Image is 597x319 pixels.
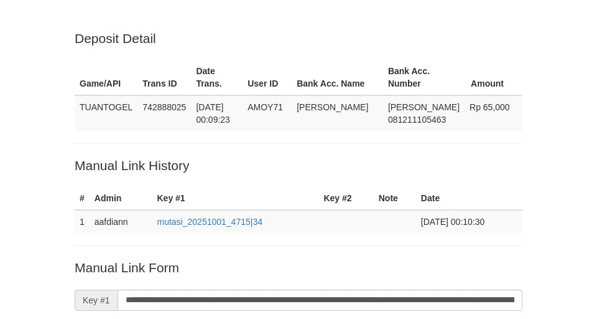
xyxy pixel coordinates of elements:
[75,29,522,47] p: Deposit Detail
[157,217,262,227] a: mutasi_20251001_4715|34
[75,60,137,95] th: Game/API
[248,102,283,112] span: AMOY71
[90,210,152,233] td: aafdiann
[75,210,90,233] td: 1
[75,290,118,311] span: Key #1
[465,60,522,95] th: Amount
[374,187,416,210] th: Note
[75,156,522,174] p: Manual Link History
[75,259,522,277] p: Manual Link Form
[318,187,373,210] th: Key #2
[196,102,230,125] span: [DATE] 00:09:23
[416,210,522,233] td: [DATE] 00:10:30
[191,60,243,95] th: Date Trans.
[152,187,319,210] th: Key #1
[137,60,191,95] th: Trans ID
[416,187,522,210] th: Date
[292,60,383,95] th: Bank Acc. Name
[90,187,152,210] th: Admin
[297,102,368,112] span: [PERSON_NAME]
[470,102,510,112] span: Rp 65,000
[137,95,191,131] td: 742888025
[383,60,465,95] th: Bank Acc. Number
[388,115,446,125] span: Copy 081211105463 to clipboard
[388,102,460,112] span: [PERSON_NAME]
[243,60,292,95] th: User ID
[75,95,137,131] td: TUANTOGEL
[75,187,90,210] th: #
